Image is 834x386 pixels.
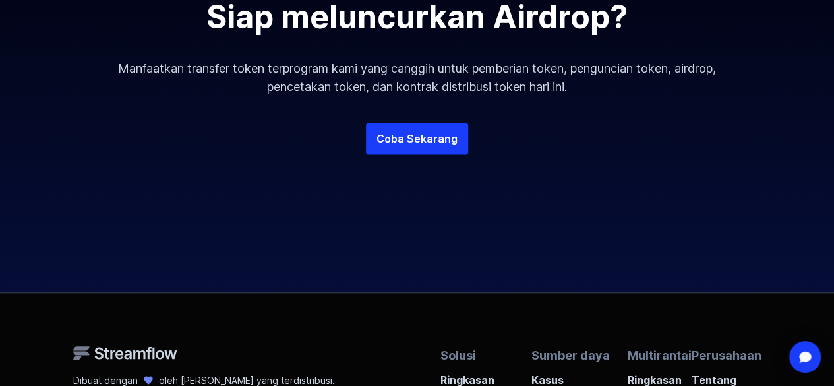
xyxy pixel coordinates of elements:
font: Solusi [440,348,476,362]
font: Manfaatkan transfer token terprogram kami yang canggih untuk pemberian token, penguncian token, a... [118,61,716,94]
font: Ringkasan [628,373,682,386]
font: Tentang [692,373,736,386]
a: Coba Sekarang [366,123,468,154]
div: Buka Interkom Messenger [789,341,821,373]
font: Multirantai [628,348,692,362]
font: Ringkasan [440,373,494,386]
font: Coba Sekarang [376,132,458,145]
img: Logo Aliran Sungai [73,346,177,360]
font: Dibuat dengan [73,374,138,385]
font: Sumber daya [531,348,610,362]
font: oleh [PERSON_NAME] yang terdistribusi. [159,374,335,385]
font: Perusahaan [692,348,761,362]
